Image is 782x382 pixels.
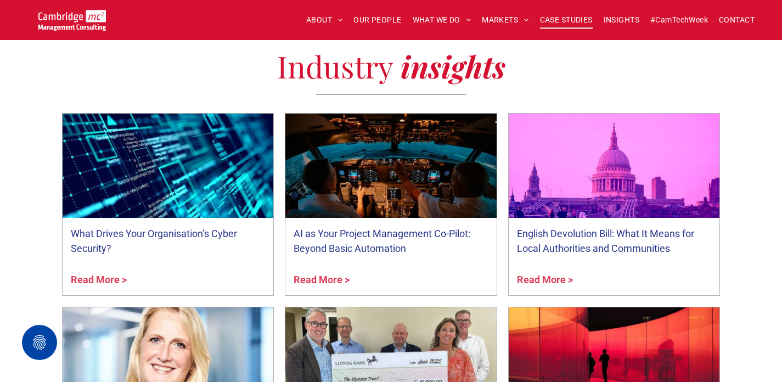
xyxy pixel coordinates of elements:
a: #CamTechWeek [645,12,713,29]
a: INSIGHTS [598,12,645,29]
a: CASE STUDIES [535,12,598,29]
span: insights [401,46,505,86]
a: Your Business Transformed | Cambridge Management Consulting [38,12,106,23]
a: English Devolution Bill: What It Means for Local Authorities and Communities [517,226,712,256]
img: Cambridge MC Logo [38,10,106,31]
a: Read More > [294,272,488,287]
a: St Pauls Cathedral [509,114,720,218]
a: A modern office building on a wireframe floor with lava raining from the sky in the background [63,114,274,218]
a: What Drives Your Organisation’s Cyber Security? [71,226,266,256]
a: ABOUT [301,12,348,29]
span: CASE STUDIES [540,12,593,29]
span: Industry [277,46,393,86]
a: CONTACT [713,12,760,29]
a: AI as Your Project Management Co-Pilot: Beyond Basic Automation [294,226,488,256]
a: WHAT WE DO [407,12,477,29]
a: OUR PEOPLE [348,12,407,29]
a: MARKETS [476,12,534,29]
a: AI co-pilot [285,114,497,218]
a: Read More > [517,272,712,287]
a: Read More > [71,272,266,287]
